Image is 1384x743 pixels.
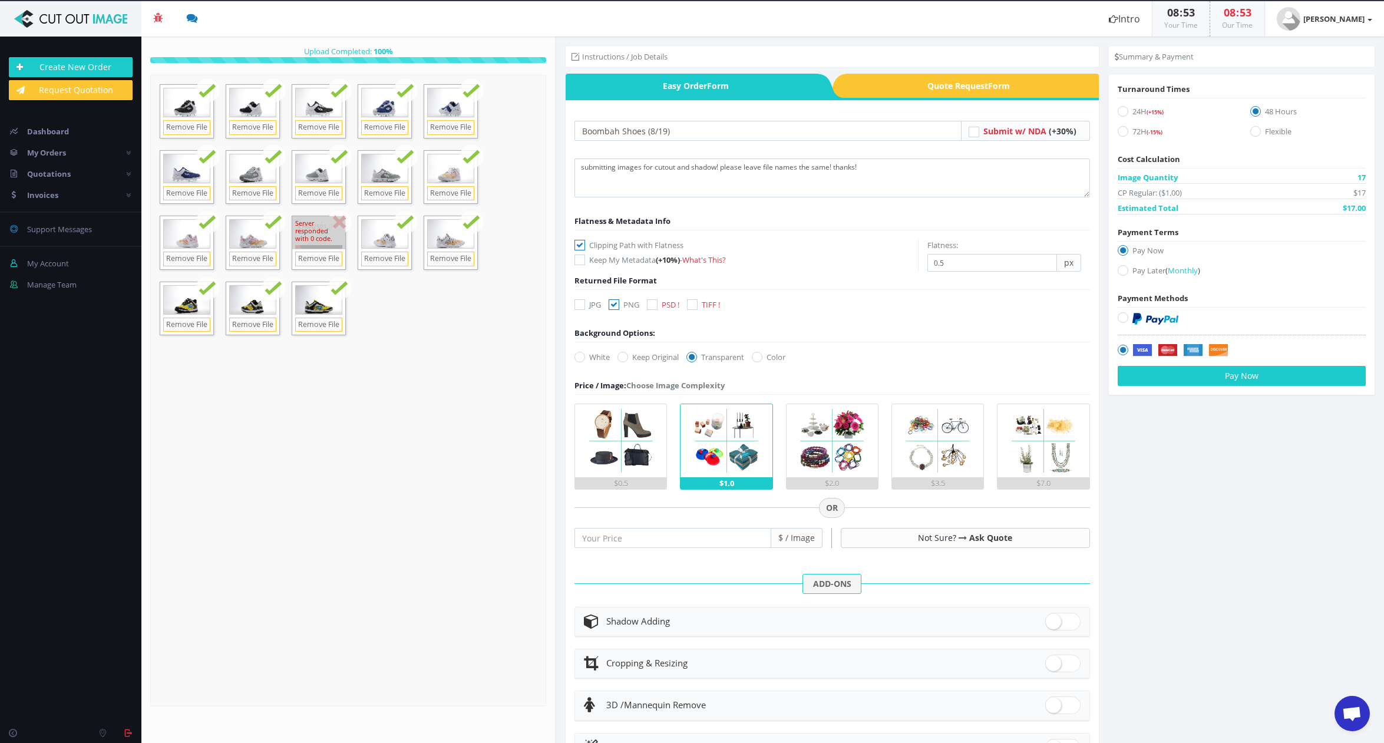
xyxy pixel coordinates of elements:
[295,186,342,201] a: Remove File
[988,80,1010,91] i: Form
[27,126,69,137] span: Dashboard
[1118,265,1366,280] label: Pay Later
[163,318,210,332] a: Remove File
[374,46,386,57] span: 100
[1335,696,1370,731] a: Open chat
[1118,154,1180,164] span: Cost Calculation
[969,532,1012,543] a: Ask Quote
[572,51,668,62] li: Instructions / Job Details
[163,120,210,135] a: Remove File
[1236,5,1240,19] span: :
[1118,105,1233,121] label: 24H
[575,477,666,489] div: $0.5
[27,169,71,179] span: Quotations
[819,498,845,518] span: OR
[229,318,276,332] a: Remove File
[427,186,474,201] a: Remove File
[150,45,546,57] div: Upload Completed:
[787,477,878,489] div: $2.0
[574,239,918,251] label: Clipping Path with Flatness
[802,574,861,594] span: ADD-ONS
[1049,126,1076,137] span: (+30%)
[1265,1,1384,37] a: [PERSON_NAME]
[1147,126,1162,137] a: (-15%)
[606,657,688,669] span: Cropping & Resizing
[1179,5,1183,19] span: :
[427,120,474,135] a: Remove File
[1147,108,1164,116] span: (+15%)
[1118,245,1366,260] label: Pay Now
[9,80,133,100] a: Request Quotation
[707,80,729,91] i: Form
[1167,5,1179,19] span: 08
[1007,404,1080,477] img: 5.png
[574,275,657,286] span: Returned File Format
[1250,126,1366,141] label: Flexible
[606,699,706,711] span: Mannequin Remove
[892,477,983,489] div: $3.5
[574,379,725,391] div: Choose Image Complexity
[574,299,601,311] label: JPG
[574,351,610,363] label: White
[1118,366,1366,386] button: Pay Now
[27,258,69,269] span: My Account
[1118,187,1182,199] span: CP Regular: ($1.00)
[574,216,670,226] span: Flatness & Metadata Info
[295,219,332,243] span: Server responded with 0 code.
[1357,171,1366,183] span: 17
[163,186,210,201] a: Remove File
[295,120,342,135] a: Remove File
[27,147,66,158] span: My Orders
[1118,227,1178,237] span: Payment Terms
[1118,171,1178,183] span: Image Quantity
[1132,344,1228,357] img: Securely by Stripe
[9,10,133,28] img: Cut Out Image
[1303,14,1365,24] strong: [PERSON_NAME]
[574,254,918,266] label: Keep My Metadata -
[1343,202,1366,214] span: $17.00
[27,279,77,290] span: Manage Team
[681,477,772,489] div: $1.0
[361,186,408,201] a: Remove File
[229,120,276,135] a: Remove File
[1147,106,1164,117] a: (+15%)
[566,74,818,98] span: Easy Order
[662,299,679,310] span: PSD !
[983,126,1076,137] a: Submit w/ NDA (+30%)
[1097,1,1152,37] a: Intro
[847,74,1099,98] a: Quote RequestForm
[901,404,974,477] img: 4.png
[1222,20,1253,30] small: Our Time
[847,74,1099,98] span: Quote Request
[997,477,1089,489] div: $7.0
[686,351,744,363] label: Transparent
[1240,5,1251,19] span: 53
[795,404,868,477] img: 3.png
[27,224,92,235] span: Support Messages
[690,404,763,477] img: 2.png
[1165,265,1200,276] a: (Monthly)
[566,74,818,98] a: Easy OrderForm
[1118,202,1178,214] span: Estimated Total
[1183,5,1195,19] span: 53
[1118,126,1233,141] label: 72H
[1353,187,1366,199] span: $17
[427,252,474,266] a: Remove File
[361,120,408,135] a: Remove File
[1250,105,1366,121] label: 48 Hours
[771,528,823,548] span: $ / Image
[1115,51,1194,62] li: Summary & Payment
[752,351,785,363] label: Color
[372,46,393,57] strong: %
[295,318,342,332] a: Remove File
[702,299,720,310] span: TIFF !
[574,121,962,141] input: Your Order Title
[983,126,1046,137] span: Submit w/ NDA
[361,252,408,266] a: Remove File
[229,186,276,201] a: Remove File
[682,255,726,265] a: What's This?
[574,528,771,548] input: Your Price
[1168,265,1198,276] span: Monthly
[606,699,624,711] span: 3D /
[1118,84,1190,94] span: Turnaround Times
